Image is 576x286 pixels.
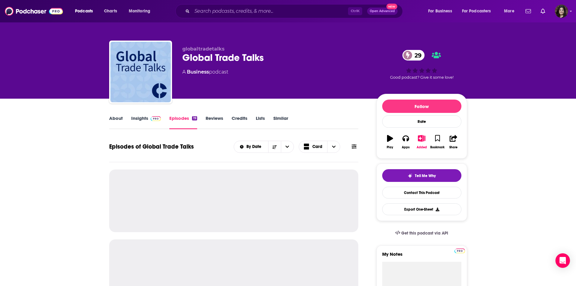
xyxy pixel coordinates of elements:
button: Play [382,131,398,153]
div: Open Intercom Messenger [555,253,570,268]
button: Apps [398,131,414,153]
img: Podchaser Pro [454,248,465,253]
span: Ctrl K [348,7,362,15]
span: Podcasts [75,7,93,15]
a: Reviews [206,115,223,129]
img: tell me why sparkle [408,173,412,178]
span: Good podcast? Give it some love! [390,75,454,80]
a: Get this podcast via API [390,226,453,241]
span: For Business [428,7,452,15]
h2: Choose List sort [234,141,294,153]
div: 19 [192,116,197,120]
div: Search podcasts, credits, & more... [181,4,408,18]
button: Choose View [299,141,340,153]
span: Logged in as amandavpr [555,5,568,18]
div: Apps [402,146,410,149]
button: tell me why sparkleTell Me Why [382,169,461,182]
button: Share [445,131,461,153]
button: open menu [234,145,268,149]
button: Bookmark [430,131,445,153]
a: Credits [232,115,247,129]
a: Episodes19 [169,115,197,129]
a: Similar [273,115,288,129]
button: open menu [71,6,101,16]
span: For Podcasters [462,7,491,15]
button: open menu [424,6,460,16]
img: Global Trade Talks [110,42,171,102]
span: By Date [246,145,263,149]
button: open menu [281,141,294,153]
span: Charts [104,7,117,15]
button: Follow [382,100,461,113]
div: Bookmark [430,146,444,149]
button: open menu [125,6,158,16]
div: Play [387,146,393,149]
a: InsightsPodchaser Pro [131,115,161,129]
button: open menu [458,6,500,16]
label: My Notes [382,251,461,262]
a: Show notifications dropdown [523,6,533,16]
img: Podchaser - Follow, Share and Rate Podcasts [5,5,63,17]
a: Contact This Podcast [382,187,461,199]
button: Show profile menu [555,5,568,18]
button: Added [414,131,429,153]
span: New [386,4,397,9]
div: Added [417,146,427,149]
a: Lists [256,115,265,129]
a: Show notifications dropdown [538,6,548,16]
span: 29 [408,50,425,61]
a: Charts [100,6,121,16]
button: Open AdvancedNew [367,8,398,15]
img: User Profile [555,5,568,18]
span: Monitoring [129,7,150,15]
span: Tell Me Why [415,173,436,178]
div: 29Good podcast? Give it some love! [376,46,467,84]
span: globaltradetalks [182,46,225,52]
a: 29 [402,50,425,61]
span: Get this podcast via API [401,231,448,236]
button: Sort Direction [268,141,281,153]
div: Rate [382,115,461,128]
span: Card [312,145,322,149]
input: Search podcasts, credits, & more... [192,6,348,16]
div: Share [449,146,457,149]
a: About [109,115,123,129]
button: Export One-Sheet [382,203,461,215]
span: More [504,7,514,15]
button: open menu [500,6,522,16]
img: Podchaser Pro [151,116,161,121]
h1: Episodes of Global Trade Talks [109,143,194,150]
a: Pro website [454,248,465,253]
a: Business [187,69,209,75]
span: Open Advanced [370,10,395,13]
div: A podcast [182,68,228,76]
